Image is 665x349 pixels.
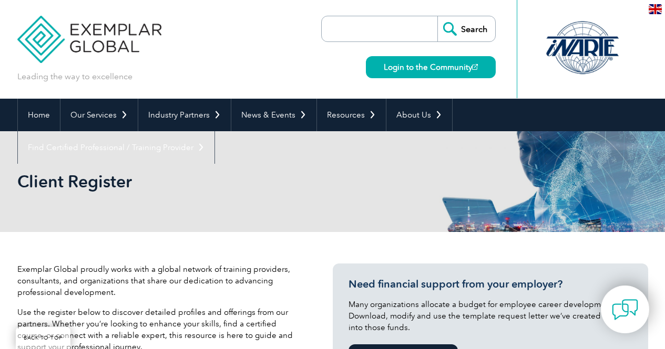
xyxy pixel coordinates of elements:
[16,327,70,349] a: BACK TO TOP
[17,71,132,82] p: Leading the way to excellence
[349,299,632,333] p: Many organizations allocate a budget for employee career development. Download, modify and use th...
[17,263,301,298] p: Exemplar Global proudly works with a global network of training providers, consultants, and organ...
[138,99,231,131] a: Industry Partners
[472,64,478,70] img: open_square.png
[649,4,662,14] img: en
[231,99,316,131] a: News & Events
[366,56,496,78] a: Login to the Community
[437,16,495,41] input: Search
[18,131,214,164] a: Find Certified Professional / Training Provider
[60,99,138,131] a: Our Services
[317,99,386,131] a: Resources
[612,297,638,323] img: contact-chat.png
[386,99,452,131] a: About Us
[18,99,60,131] a: Home
[17,173,459,190] h2: Client Register
[349,278,632,291] h3: Need financial support from your employer?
